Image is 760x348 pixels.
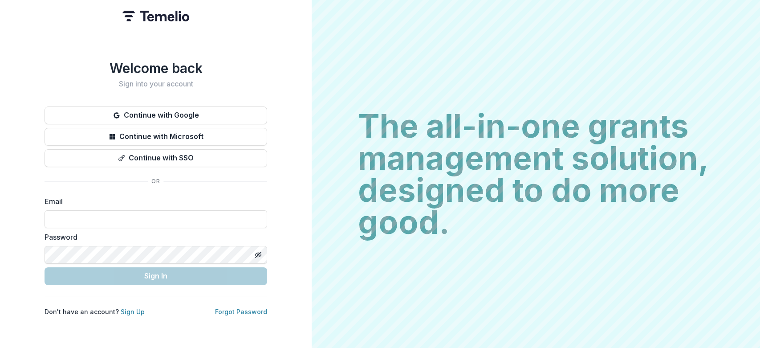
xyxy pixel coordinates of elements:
[122,11,189,21] img: Temelio
[45,80,267,88] h2: Sign into your account
[121,308,145,315] a: Sign Up
[45,267,267,285] button: Sign In
[251,248,265,262] button: Toggle password visibility
[45,106,267,124] button: Continue with Google
[215,308,267,315] a: Forgot Password
[45,128,267,146] button: Continue with Microsoft
[45,232,262,242] label: Password
[45,60,267,76] h1: Welcome back
[45,149,267,167] button: Continue with SSO
[45,307,145,316] p: Don't have an account?
[45,196,262,207] label: Email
